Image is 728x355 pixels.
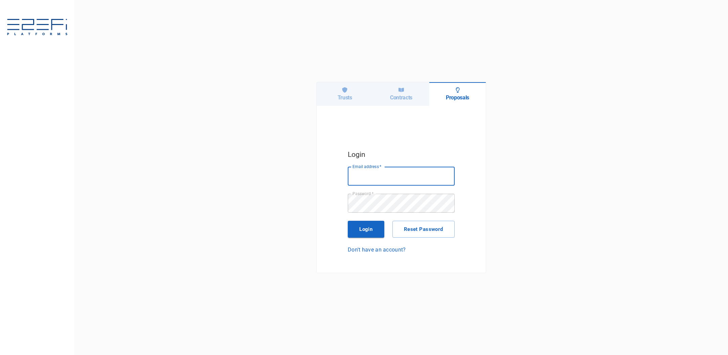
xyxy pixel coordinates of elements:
label: Password [352,191,373,196]
button: Reset Password [392,221,455,238]
label: Email address [352,164,382,169]
img: E2EFiPLATFORMS-7f06cbf9.svg [7,19,68,37]
a: Don't have an account? [348,246,455,254]
h6: Contracts [390,94,412,101]
h6: Proposals [446,94,469,101]
h5: Login [348,149,455,160]
button: Login [348,221,384,238]
h6: Trusts [338,94,352,101]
